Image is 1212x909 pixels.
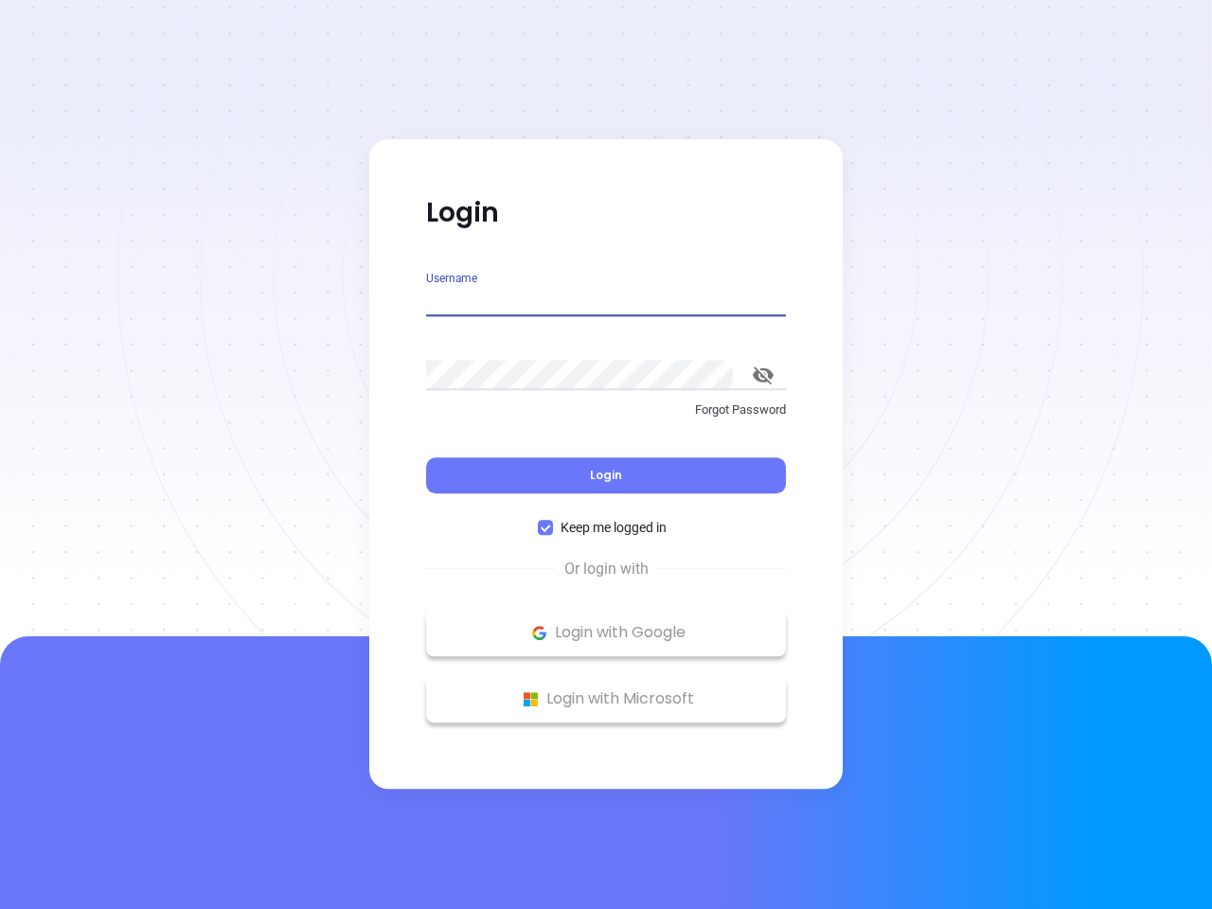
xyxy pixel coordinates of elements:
[426,273,477,284] label: Username
[519,687,543,711] img: Microsoft Logo
[590,467,622,483] span: Login
[436,618,776,647] p: Login with Google
[426,609,786,656] button: Google Logo Login with Google
[527,621,551,645] img: Google Logo
[426,196,786,230] p: Login
[436,685,776,713] p: Login with Microsoft
[553,517,674,538] span: Keep me logged in
[426,401,786,435] a: Forgot Password
[426,457,786,493] button: Login
[555,558,658,580] span: Or login with
[426,401,786,419] p: Forgot Password
[426,675,786,722] button: Microsoft Logo Login with Microsoft
[740,352,786,398] button: toggle password visibility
